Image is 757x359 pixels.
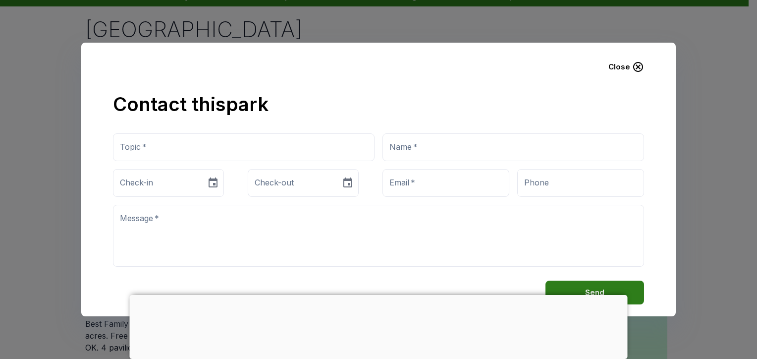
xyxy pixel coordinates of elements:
h2: Contact this park [101,83,656,125]
button: Send [545,281,644,304]
button: Close [600,55,652,79]
button: Choose date [203,173,223,193]
iframe: Advertisement [130,295,628,357]
button: Choose date [338,173,358,193]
